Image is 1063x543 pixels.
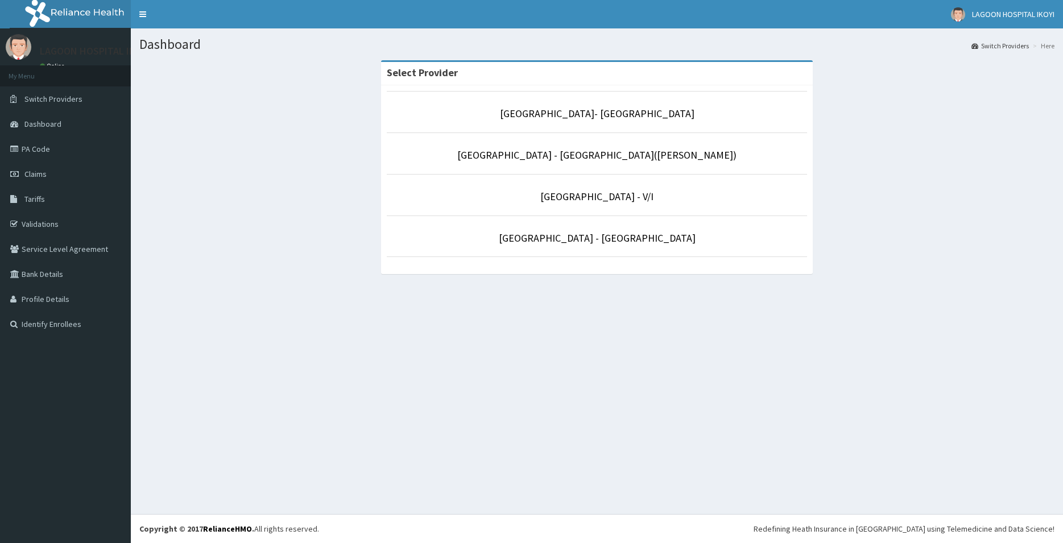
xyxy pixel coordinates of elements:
span: LAGOON HOSPITAL IKOYI [972,9,1054,19]
footer: All rights reserved. [131,514,1063,543]
span: Switch Providers [24,94,82,104]
strong: Select Provider [387,66,458,79]
span: Dashboard [24,119,61,129]
a: [GEOGRAPHIC_DATA]- [GEOGRAPHIC_DATA] [500,107,694,120]
span: Claims [24,169,47,179]
li: Here [1030,41,1054,51]
div: Redefining Heath Insurance in [GEOGRAPHIC_DATA] using Telemedicine and Data Science! [754,523,1054,534]
img: User Image [951,7,965,22]
img: User Image [6,34,31,60]
strong: Copyright © 2017 . [139,524,254,534]
a: [GEOGRAPHIC_DATA] - [GEOGRAPHIC_DATA]([PERSON_NAME]) [457,148,737,161]
span: Tariffs [24,194,45,204]
a: Online [40,62,67,70]
a: Switch Providers [971,41,1029,51]
p: LAGOON HOSPITAL IKOYI [40,46,150,56]
a: [GEOGRAPHIC_DATA] - V/I [540,190,653,203]
h1: Dashboard [139,37,1054,52]
a: RelianceHMO [203,524,252,534]
a: [GEOGRAPHIC_DATA] - [GEOGRAPHIC_DATA] [499,231,696,244]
